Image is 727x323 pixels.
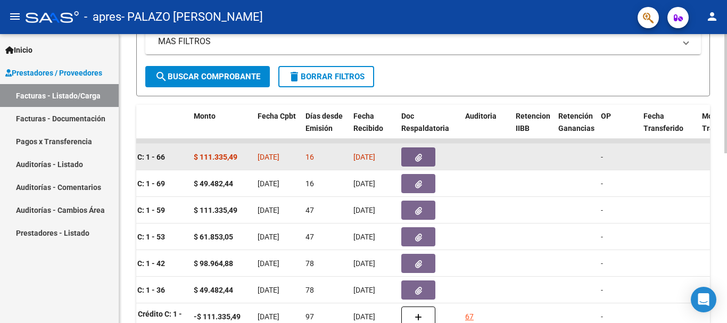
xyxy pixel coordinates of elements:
strong: -$ 111.335,49 [194,312,241,321]
strong: Factura C: 1 - 42 [110,259,165,268]
span: Días desde Emisión [305,112,343,132]
span: Fecha Transferido [643,112,683,132]
button: Borrar Filtros [278,66,374,87]
span: [DATE] [258,233,279,241]
strong: $ 98.964,88 [194,259,233,268]
span: 97 [305,312,314,321]
datatable-header-cell: Fecha Cpbt [253,105,301,152]
div: 67 [465,311,474,323]
strong: Factura C: 1 - 59 [110,206,165,214]
span: Monto [194,112,216,120]
mat-icon: search [155,70,168,83]
strong: $ 49.482,44 [194,286,233,294]
datatable-header-cell: Días desde Emisión [301,105,349,152]
span: - [601,206,603,214]
span: - [601,233,603,241]
datatable-header-cell: Fecha Recibido [349,105,397,152]
strong: $ 111.335,49 [194,206,237,214]
span: [DATE] [258,312,279,321]
mat-icon: delete [288,70,301,83]
mat-panel-title: MAS FILTROS [158,36,675,47]
span: [DATE] [353,153,375,161]
span: [DATE] [258,206,279,214]
span: [DATE] [353,312,375,321]
span: [DATE] [353,206,375,214]
strong: $ 111.335,49 [194,153,237,161]
span: Retencion IIBB [516,112,550,132]
span: 78 [305,259,314,268]
strong: Factura C: 1 - 69 [110,179,165,188]
span: 47 [305,233,314,241]
strong: Factura C: 1 - 53 [110,233,165,241]
span: [DATE] [258,286,279,294]
mat-icon: person [706,10,718,23]
span: Doc Respaldatoria [401,112,449,132]
span: [DATE] [353,286,375,294]
span: Inicio [5,44,32,56]
span: [DATE] [258,179,279,188]
datatable-header-cell: Doc Respaldatoria [397,105,461,152]
span: - [601,179,603,188]
span: 16 [305,179,314,188]
span: [DATE] [258,153,279,161]
datatable-header-cell: OP [597,105,639,152]
strong: Factura C: 1 - 66 [110,153,165,161]
div: Open Intercom Messenger [691,287,716,312]
span: Borrar Filtros [288,72,365,81]
span: [DATE] [353,179,375,188]
span: - PALAZO [PERSON_NAME] [121,5,263,29]
datatable-header-cell: Monto [189,105,253,152]
span: [DATE] [258,259,279,268]
span: - apres [84,5,121,29]
span: - [601,286,603,294]
span: Auditoria [465,112,497,120]
strong: $ 61.853,05 [194,233,233,241]
strong: Factura C: 1 - 36 [110,286,165,294]
span: Retención Ganancias [558,112,594,132]
span: - [601,153,603,161]
span: 78 [305,286,314,294]
mat-icon: menu [9,10,21,23]
datatable-header-cell: Fecha Transferido [639,105,698,152]
button: Buscar Comprobante [145,66,270,87]
span: Buscar Comprobante [155,72,260,81]
datatable-header-cell: Retención Ganancias [554,105,597,152]
span: - [601,312,603,321]
span: Fecha Recibido [353,112,383,132]
mat-expansion-panel-header: MAS FILTROS [145,29,701,54]
datatable-header-cell: Auditoria [461,105,511,152]
span: 16 [305,153,314,161]
span: [DATE] [353,233,375,241]
span: Fecha Cpbt [258,112,296,120]
span: Prestadores / Proveedores [5,67,102,79]
datatable-header-cell: Retencion IIBB [511,105,554,152]
span: - [601,259,603,268]
span: [DATE] [353,259,375,268]
strong: $ 49.482,44 [194,179,233,188]
span: 47 [305,206,314,214]
span: OP [601,112,611,120]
